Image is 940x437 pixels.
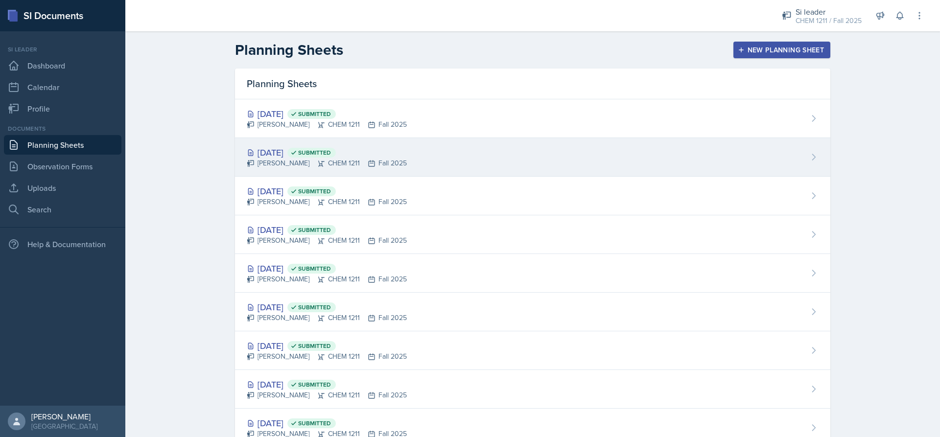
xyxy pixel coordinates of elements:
div: CHEM 1211 / Fall 2025 [796,16,862,26]
a: [DATE] Submitted [PERSON_NAME]CHEM 1211Fall 2025 [235,331,830,370]
a: Uploads [4,178,121,198]
div: Documents [4,124,121,133]
div: [PERSON_NAME] CHEM 1211 Fall 2025 [247,235,407,246]
a: [DATE] Submitted [PERSON_NAME]CHEM 1211Fall 2025 [235,99,830,138]
a: Search [4,200,121,219]
div: Si leader [4,45,121,54]
a: Profile [4,99,121,118]
div: [PERSON_NAME] CHEM 1211 Fall 2025 [247,274,407,284]
a: [DATE] Submitted [PERSON_NAME]CHEM 1211Fall 2025 [235,138,830,177]
div: [PERSON_NAME] [31,412,97,421]
div: [DATE] [247,378,407,391]
div: [DATE] [247,300,407,314]
h2: Planning Sheets [235,41,343,59]
div: [DATE] [247,262,407,275]
div: Help & Documentation [4,234,121,254]
a: [DATE] Submitted [PERSON_NAME]CHEM 1211Fall 2025 [235,215,830,254]
a: [DATE] Submitted [PERSON_NAME]CHEM 1211Fall 2025 [235,370,830,409]
div: [PERSON_NAME] CHEM 1211 Fall 2025 [247,313,407,323]
span: Submitted [298,226,331,234]
div: [PERSON_NAME] CHEM 1211 Fall 2025 [247,119,407,130]
a: Observation Forms [4,157,121,176]
a: [DATE] Submitted [PERSON_NAME]CHEM 1211Fall 2025 [235,293,830,331]
span: Submitted [298,381,331,389]
div: [GEOGRAPHIC_DATA] [31,421,97,431]
div: [DATE] [247,339,407,352]
a: [DATE] Submitted [PERSON_NAME]CHEM 1211Fall 2025 [235,254,830,293]
div: [DATE] [247,146,407,159]
div: [PERSON_NAME] CHEM 1211 Fall 2025 [247,351,407,362]
a: Dashboard [4,56,121,75]
button: New Planning Sheet [733,42,830,58]
a: [DATE] Submitted [PERSON_NAME]CHEM 1211Fall 2025 [235,177,830,215]
div: [DATE] [247,416,407,430]
div: [PERSON_NAME] CHEM 1211 Fall 2025 [247,158,407,168]
div: [PERSON_NAME] CHEM 1211 Fall 2025 [247,197,407,207]
div: Planning Sheets [235,69,830,99]
span: Submitted [298,265,331,273]
div: New Planning Sheet [740,46,824,54]
span: Submitted [298,419,331,427]
div: [DATE] [247,223,407,236]
span: Submitted [298,110,331,118]
span: Submitted [298,342,331,350]
span: Submitted [298,149,331,157]
span: Submitted [298,187,331,195]
div: [PERSON_NAME] CHEM 1211 Fall 2025 [247,390,407,400]
span: Submitted [298,303,331,311]
div: [DATE] [247,107,407,120]
div: Si leader [796,6,862,18]
div: [DATE] [247,184,407,198]
a: Planning Sheets [4,135,121,155]
a: Calendar [4,77,121,97]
